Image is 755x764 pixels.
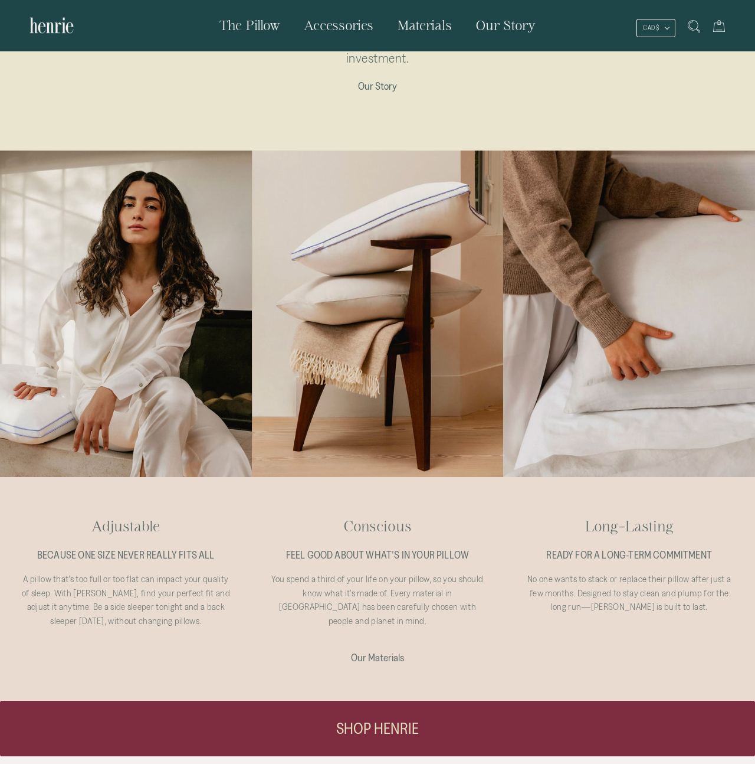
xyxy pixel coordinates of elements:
[522,515,736,537] h2: Long-Lasting
[358,80,397,92] a: Our Story
[304,18,373,32] span: Accessories
[475,18,536,32] span: Our Story
[522,549,736,560] p: Ready For A Long-term Commitment
[19,515,233,537] h2: Adjustable
[271,515,485,537] h2: Conscious
[636,19,675,37] button: CAD $
[271,549,485,560] p: Feel Good About What’s In Your Pillow
[271,572,485,628] p: You spend a third of your life on your pillow, so you should know what it's made of. Every materi...
[19,572,233,628] p: A pillow that’s too full or too flat can impact your quality of sleep. With [PERSON_NAME], find y...
[397,18,452,32] span: Materials
[29,12,74,39] img: Henrie
[351,652,404,663] a: Our Materials
[219,18,280,32] span: The Pillow
[19,549,233,560] p: Because One Size Never Really Fits All
[522,572,736,614] p: No one wants to stack or replace their pillow after just a few months. Designed to stay clean and...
